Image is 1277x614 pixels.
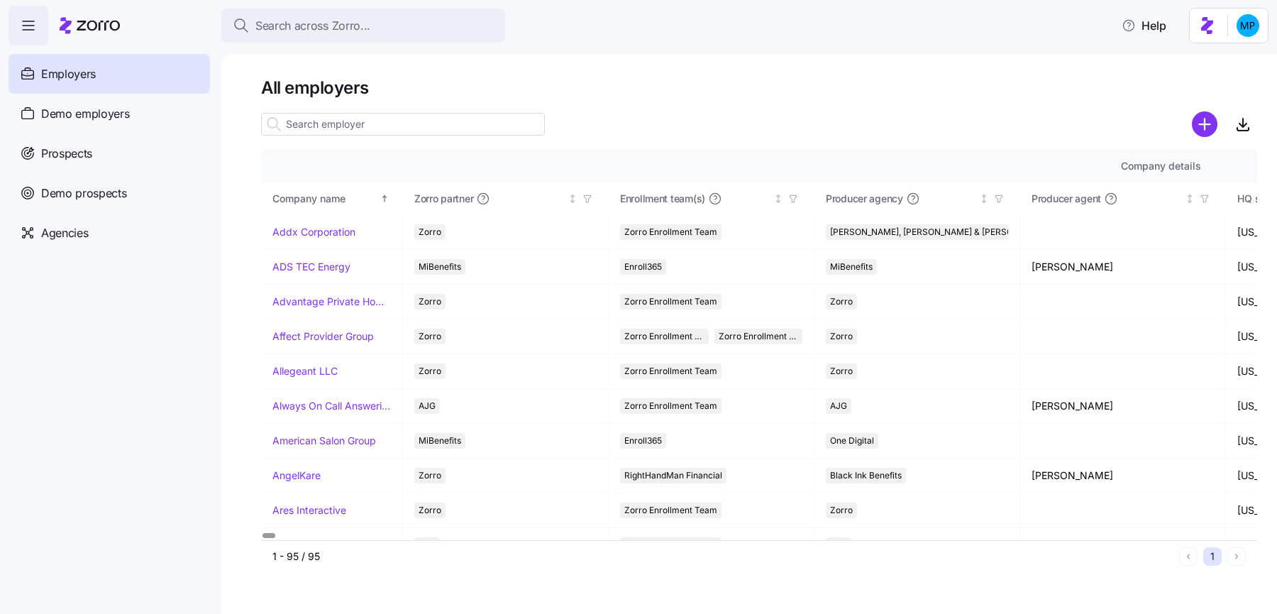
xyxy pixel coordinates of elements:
[41,145,92,163] span: Prospects
[1227,547,1246,566] button: Next page
[41,105,130,123] span: Demo employers
[624,259,662,275] span: Enroll365
[261,182,403,215] th: Company nameSorted ascending
[380,194,389,204] div: Sorted ascending
[403,182,609,215] th: Zorro partnerNot sorted
[624,398,717,414] span: Zorro Enrollment Team
[272,191,377,207] div: Company name
[9,173,210,213] a: Demo prospects
[719,329,799,344] span: Zorro Enrollment Experts
[255,17,370,35] span: Search across Zorro...
[1122,17,1166,34] span: Help
[830,329,853,344] span: Zorro
[979,194,989,204] div: Not sorted
[9,54,210,94] a: Employers
[261,77,1257,99] h1: All employers
[624,433,662,449] span: Enroll365
[830,363,853,379] span: Zorro
[419,329,441,344] span: Zorro
[419,398,436,414] span: AJG
[624,294,717,309] span: Zorro Enrollment Team
[609,182,814,215] th: Enrollment team(s)Not sorted
[1179,547,1198,566] button: Previous page
[624,363,717,379] span: Zorro Enrollment Team
[1203,547,1222,566] button: 1
[1020,459,1226,493] td: [PERSON_NAME]
[419,259,461,275] span: MiBenefits
[1185,194,1195,204] div: Not sorted
[1020,182,1226,215] th: Producer agentNot sorted
[221,9,505,43] button: Search across Zorro...
[620,192,705,206] span: Enrollment team(s)
[830,398,847,414] span: AJG
[272,399,391,413] a: Always On Call Answering Service
[419,363,441,379] span: Zorro
[414,192,473,206] span: Zorro partner
[419,468,441,483] span: Zorro
[830,433,874,449] span: One Digital
[41,185,127,202] span: Demo prospects
[419,224,441,240] span: Zorro
[830,224,1051,240] span: [PERSON_NAME], [PERSON_NAME] & [PERSON_NAME]
[419,503,441,518] span: Zorro
[272,260,350,274] a: ADS TEC Energy
[272,225,355,239] a: Addx Corporation
[568,194,577,204] div: Not sorted
[9,213,210,253] a: Agencies
[1237,14,1259,37] img: b954e4dfce0f5620b9225907d0f7229f
[1110,11,1178,40] button: Help
[272,329,374,344] a: Affect Provider Group
[826,192,903,206] span: Producer agency
[773,194,783,204] div: Not sorted
[830,468,902,483] span: Black Ink Benefits
[1020,250,1226,285] td: [PERSON_NAME]
[814,182,1020,215] th: Producer agencyNot sorted
[272,538,391,552] a: [PERSON_NAME] & [PERSON_NAME]'s
[419,433,461,449] span: MiBenefits
[1032,192,1101,206] span: Producer agent
[419,294,441,309] span: Zorro
[272,503,346,517] a: Ares Interactive
[1020,389,1226,424] td: [PERSON_NAME]
[272,364,338,378] a: Allegeant LLC
[272,434,376,448] a: American Salon Group
[830,259,873,275] span: MiBenefits
[272,295,391,309] a: Advantage Private Home Care
[624,503,717,518] span: Zorro Enrollment Team
[272,468,321,483] a: AngelKare
[830,294,853,309] span: Zorro
[1192,111,1217,137] svg: add icon
[41,224,88,242] span: Agencies
[624,224,717,240] span: Zorro Enrollment Team
[9,94,210,133] a: Demo employers
[624,468,722,483] span: RightHandMan Financial
[41,65,96,83] span: Employers
[261,113,545,136] input: Search employer
[9,133,210,173] a: Prospects
[624,329,704,344] span: Zorro Enrollment Team
[272,549,1173,564] div: 1 - 95 / 95
[830,503,853,518] span: Zorro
